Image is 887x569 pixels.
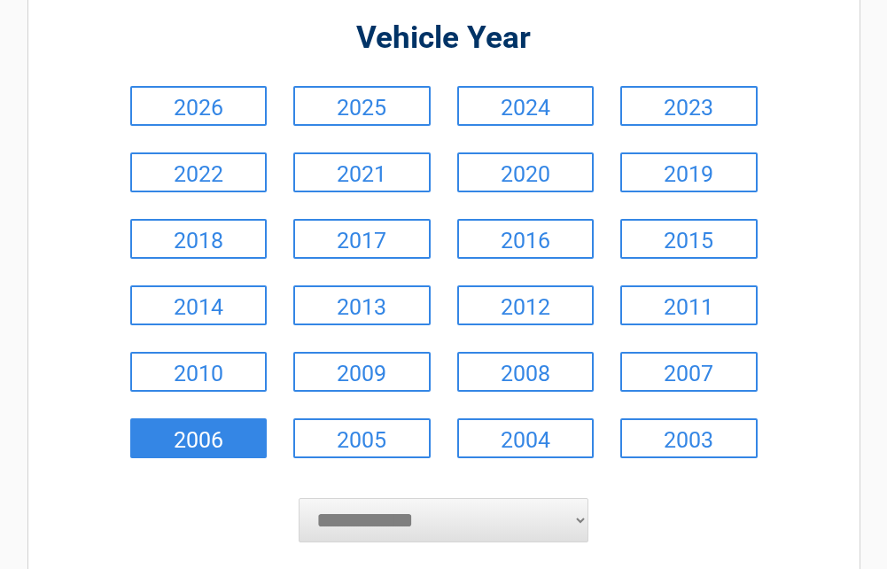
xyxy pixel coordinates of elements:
a: 2016 [457,219,595,259]
a: 2019 [620,152,758,192]
a: 2018 [130,219,268,259]
a: 2008 [457,352,595,392]
a: 2012 [457,285,595,325]
a: 2011 [620,285,758,325]
a: 2005 [293,418,431,458]
a: 2007 [620,352,758,392]
a: 2014 [130,285,268,325]
a: 2021 [293,152,431,192]
a: 2025 [293,86,431,126]
a: 2024 [457,86,595,126]
a: 2006 [130,418,268,458]
a: 2010 [130,352,268,392]
h2: Vehicle Year [126,18,762,59]
a: 2015 [620,219,758,259]
a: 2009 [293,352,431,392]
a: 2022 [130,152,268,192]
a: 2017 [293,219,431,259]
a: 2023 [620,86,758,126]
a: 2003 [620,418,758,458]
a: 2013 [293,285,431,325]
a: 2004 [457,418,595,458]
a: 2020 [457,152,595,192]
a: 2026 [130,86,268,126]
